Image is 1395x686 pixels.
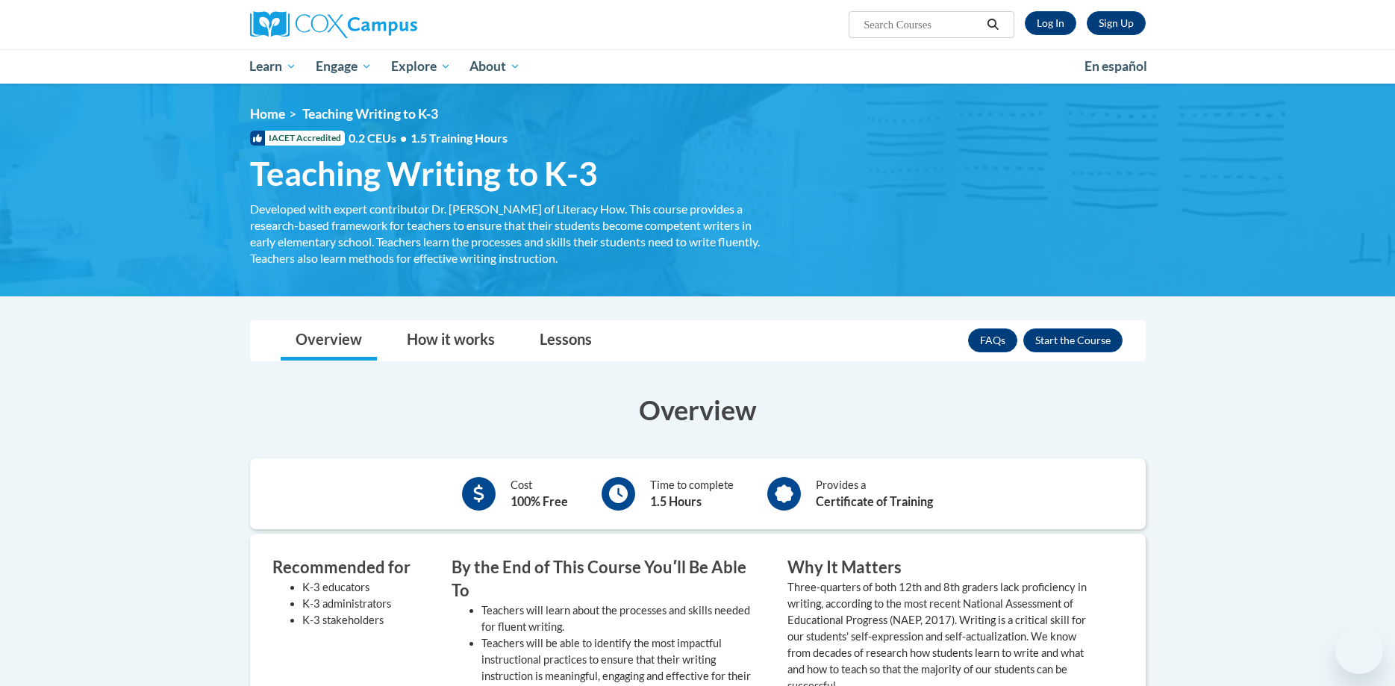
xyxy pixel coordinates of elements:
span: Teaching Writing to K-3 [250,154,598,193]
b: 1.5 Hours [650,494,702,508]
span: Teaching Writing to K-3 [302,106,438,122]
li: K-3 educators [302,579,429,596]
button: Search [982,16,1004,34]
div: Time to complete [650,477,734,511]
span: Learn [249,57,296,75]
a: Engage [306,49,381,84]
a: Cox Campus [250,11,534,38]
h3: Overview [250,391,1146,428]
span: 1.5 Training Hours [411,131,508,145]
li: K-3 stakeholders [302,612,429,629]
a: Register [1087,11,1146,35]
li: Teachers will learn about the processes and skills needed for fluent writing. [481,602,765,635]
a: En español [1075,51,1157,82]
h3: By the End of This Course Youʹll Be Able To [452,556,765,602]
a: Log In [1025,11,1076,35]
div: Provides a [816,477,933,511]
div: Developed with expert contributor Dr. [PERSON_NAME] of Literacy How. This course provides a resea... [250,201,765,266]
a: Home [250,106,285,122]
input: Search Courses [862,16,982,34]
span: • [400,131,407,145]
span: En español [1085,58,1147,74]
span: 0.2 CEUs [349,130,508,146]
b: Certificate of Training [816,494,933,508]
span: About [469,57,520,75]
div: Main menu [228,49,1168,84]
button: Enroll [1023,328,1123,352]
a: Learn [240,49,307,84]
a: About [460,49,530,84]
img: Cox Campus [250,11,417,38]
a: Lessons [525,321,607,361]
a: Overview [281,321,377,361]
span: Explore [391,57,451,75]
div: Cost [511,477,568,511]
b: 100% Free [511,494,568,508]
li: K-3 administrators [302,596,429,612]
iframe: Button to launch messaging window [1335,626,1383,674]
h3: Why It Matters [787,556,1101,579]
span: IACET Accredited [250,131,345,146]
a: How it works [392,321,510,361]
span: Engage [316,57,372,75]
a: FAQs [968,328,1017,352]
h3: Recommended for [272,556,429,579]
a: Explore [381,49,461,84]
